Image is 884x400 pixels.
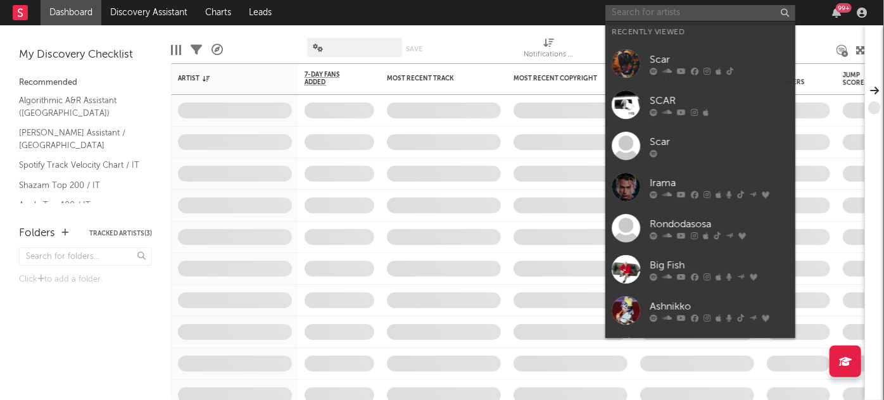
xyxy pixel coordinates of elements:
a: Big Fish [605,249,795,290]
a: Spotify Track Velocity Chart / IT [19,158,139,172]
div: Ashnikko [650,299,789,314]
div: Artist [178,75,273,82]
a: [PERSON_NAME] [605,331,795,372]
a: Rondodasosa [605,208,795,249]
div: Edit Columns [171,32,181,68]
div: Most Recent Track [387,75,482,82]
a: Ashnikko [605,290,795,331]
div: Jump Score [843,72,875,87]
div: 99 + [836,3,852,13]
div: Notifications (Artist) [524,47,574,63]
div: Scar [650,134,789,149]
div: Filters [191,32,202,68]
input: Search for artists [605,5,795,21]
div: Click to add a folder. [19,272,152,287]
button: Save [407,46,423,53]
div: Big Fish [650,258,789,273]
div: Recommended [19,75,152,91]
a: SCAR [605,84,795,125]
a: Algorithmic A&R Assistant ([GEOGRAPHIC_DATA]) [19,94,139,120]
input: Search for folders... [19,247,152,266]
div: Most Recent Copyright [514,75,609,82]
div: Irama [650,175,789,191]
div: My Discovery Checklist [19,47,152,63]
div: Scar [650,52,789,67]
div: Notifications (Artist) [524,32,574,68]
a: [PERSON_NAME] Assistant / [GEOGRAPHIC_DATA] [19,126,139,152]
button: Tracked Artists(3) [89,230,152,237]
a: Apple Top 100 / IT [19,198,139,212]
a: Scar [605,125,795,166]
span: 7-Day Fans Added [305,71,355,86]
button: 99+ [832,8,841,18]
a: Shazam Top 200 / IT [19,178,139,192]
a: Scar [605,43,795,84]
div: SCAR [650,93,789,108]
div: Recently Viewed [612,25,789,40]
div: Rondodasosa [650,216,789,232]
a: Irama [605,166,795,208]
div: Folders [19,226,55,241]
div: A&R Pipeline [212,32,223,68]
